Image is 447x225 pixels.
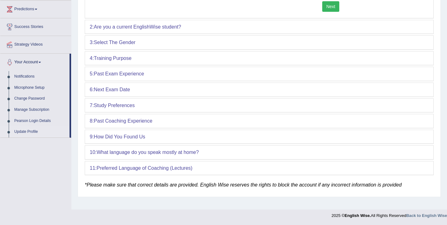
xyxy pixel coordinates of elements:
[85,182,402,187] em: *Please make sure that correct details are provided. English Wise reserves the rights to block th...
[85,161,433,175] div: 11:
[345,213,371,218] strong: English Wise.
[85,52,433,65] div: 4:
[11,126,70,137] a: Update Profile
[97,165,192,171] b: Preferred Language of Coaching (Lectures)
[94,134,145,139] b: How Did You Found Us
[0,54,70,69] a: Your Account
[11,104,70,115] a: Manage Subscription
[11,93,70,104] a: Change Password
[94,118,152,124] b: Past Coaching Experience
[94,71,144,76] b: Past Exam Experience
[94,40,135,45] b: Select The Gender
[85,146,433,159] div: 10:
[322,1,339,12] button: Next
[94,24,181,29] b: Are you a current EnglishWise student?
[11,82,70,93] a: Microphone Setup
[11,115,70,127] a: Pearson Login Details
[85,67,433,81] div: 5:
[0,18,71,34] a: Success Stories
[0,1,71,16] a: Predictions
[0,36,71,52] a: Strategy Videos
[406,213,447,218] a: Back to English Wise
[85,83,433,97] div: 6:
[332,209,447,218] div: 2025 © All Rights Reserved
[85,36,433,49] div: 3:
[94,103,135,108] b: Study Preferences
[85,130,433,144] div: 9:
[11,71,70,82] a: Notifications
[85,99,433,112] div: 7:
[94,87,130,92] b: Next Exam Date
[85,114,433,128] div: 8:
[85,20,433,34] div: 2:
[97,150,199,155] b: What language do you speak mostly at home?
[94,56,131,61] b: Training Purpose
